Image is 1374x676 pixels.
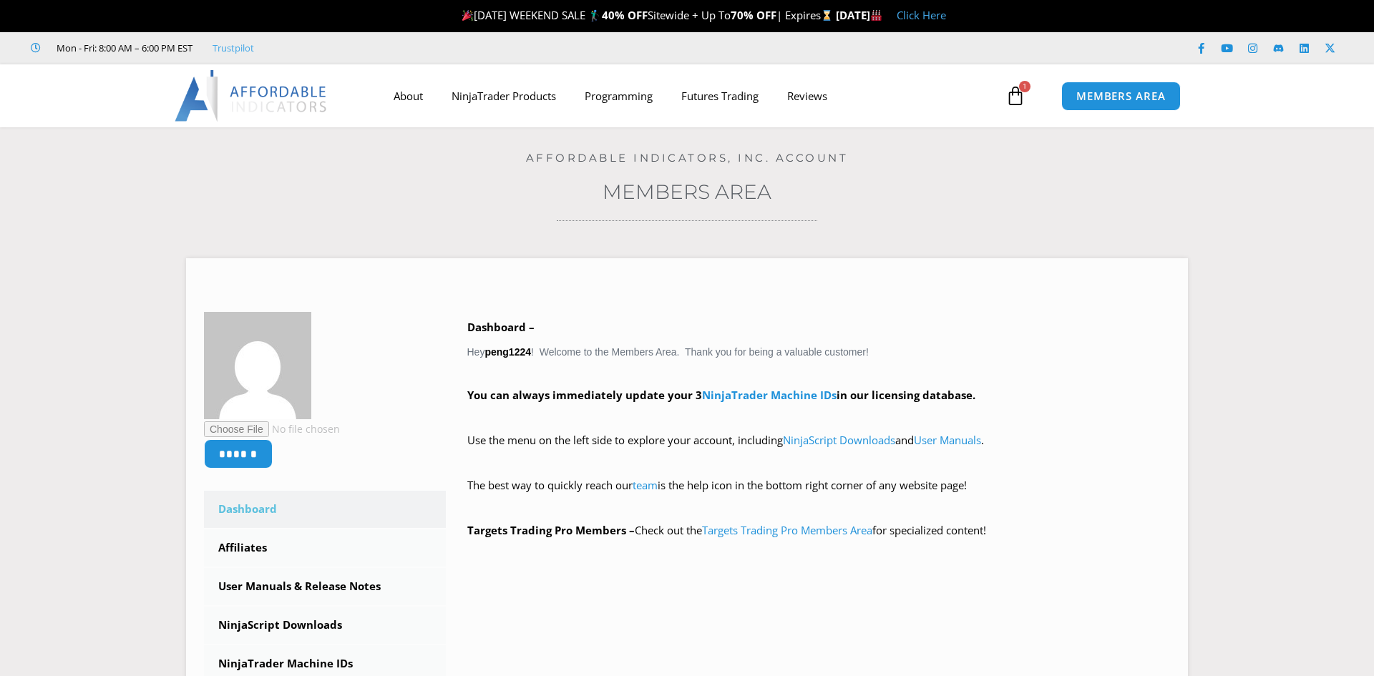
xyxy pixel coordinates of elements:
a: NinjaScript Downloads [204,607,446,644]
strong: 70% OFF [731,8,776,22]
strong: [DATE] [836,8,882,22]
a: About [379,79,437,112]
a: Affordable Indicators, Inc. Account [526,151,849,165]
a: User Manuals & Release Notes [204,568,446,605]
p: Check out the for specialized content! [467,521,1171,541]
strong: You can always immediately update your 3 in our licensing database. [467,388,975,402]
a: Trustpilot [213,39,254,57]
a: User Manuals [914,433,981,447]
span: 1 [1019,81,1030,92]
span: Mon - Fri: 8:00 AM – 6:00 PM EST [53,39,193,57]
a: NinjaTrader Machine IDs [702,388,837,402]
span: [DATE] WEEKEND SALE 🏌️‍♂️ Sitewide + Up To | Expires [459,8,836,22]
a: Programming [570,79,667,112]
a: Members Area [603,180,771,204]
a: 1 [984,75,1047,117]
a: Futures Trading [667,79,773,112]
a: MEMBERS AREA [1061,82,1181,111]
p: Use the menu on the left side to explore your account, including and . [467,431,1171,471]
img: 🎉 [462,10,473,21]
strong: peng1224 [484,346,531,358]
strong: Targets Trading Pro Members – [467,523,635,537]
img: c940fdae24e5666c4ee63bd7929ef475f4ad0cd573fe31f3a3a12997549a6b21 [204,312,311,419]
nav: Menu [379,79,1002,112]
a: Targets Trading Pro Members Area [702,523,872,537]
img: 🏭 [871,10,882,21]
strong: 40% OFF [602,8,648,22]
a: Click Here [897,8,946,22]
b: Dashboard – [467,320,535,334]
p: The best way to quickly reach our is the help icon in the bottom right corner of any website page! [467,476,1171,516]
a: Dashboard [204,491,446,528]
img: LogoAI | Affordable Indicators – NinjaTrader [175,70,328,122]
img: ⌛ [822,10,832,21]
a: team [633,478,658,492]
div: Hey ! Welcome to the Members Area. Thank you for being a valuable customer! [467,318,1171,541]
span: MEMBERS AREA [1076,91,1166,102]
a: Affiliates [204,529,446,567]
a: Reviews [773,79,842,112]
a: NinjaScript Downloads [783,433,895,447]
a: NinjaTrader Products [437,79,570,112]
